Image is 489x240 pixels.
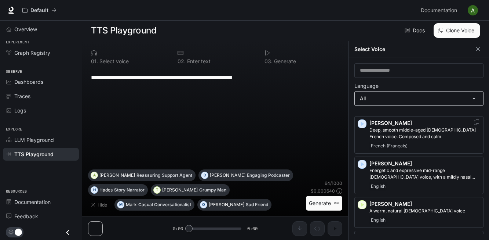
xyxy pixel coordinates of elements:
[3,210,79,223] a: Feedback
[151,184,230,196] button: T[PERSON_NAME]Grumpy Man
[14,212,38,220] span: Feedback
[3,90,79,103] a: Traces
[369,119,480,127] p: [PERSON_NAME]
[126,203,137,207] p: Mark
[3,148,79,161] a: TTS Playground
[418,3,463,18] a: Documentation
[369,167,480,180] p: Energetic and expressive mid-range male voice, with a mildly nasal quality
[114,188,145,192] p: Story Narrator
[3,104,79,117] a: Logs
[246,203,268,207] p: Sad Friend
[468,5,478,15] img: User avatar
[209,203,244,207] p: [PERSON_NAME]
[210,173,245,178] p: [PERSON_NAME]
[14,198,51,206] span: Documentation
[14,25,37,33] span: Overview
[369,200,480,208] p: [PERSON_NAME]
[98,59,129,64] p: Select voice
[14,78,43,86] span: Dashboards
[334,201,339,205] p: ⌘⏎
[136,173,192,178] p: Reassuring Support Agent
[273,59,296,64] p: Generate
[421,6,457,15] span: Documentation
[264,59,273,64] p: 0 3 .
[3,46,79,59] a: Graph Registry
[88,199,112,211] button: Hide
[91,23,156,38] h1: TTS Playground
[88,169,196,181] button: A[PERSON_NAME]Reassuring Support Agent
[369,160,480,167] p: [PERSON_NAME]
[138,203,191,207] p: Casual Conversationalist
[14,92,30,100] span: Traces
[473,119,480,125] button: Copy Voice ID
[91,184,98,196] div: H
[117,199,124,211] div: M
[99,173,135,178] p: [PERSON_NAME]
[311,188,335,194] p: $ 0.000640
[355,92,483,105] div: All
[14,49,50,57] span: Graph Registry
[114,199,194,211] button: MMarkCasual Conversationalist
[88,184,148,196] button: HHadesStory Narrator
[14,107,26,114] span: Logs
[369,127,480,140] p: Deep, smooth middle-aged male French voice. Composed and calm
[14,150,54,158] span: TTS Playground
[178,59,186,64] p: 0 2 .
[201,169,208,181] div: D
[186,59,211,64] p: Enter text
[99,188,113,192] p: Hades
[15,228,22,236] span: Dark mode toggle
[354,83,379,89] p: Language
[369,182,387,191] span: English
[3,133,79,146] a: LLM Playground
[369,208,480,214] p: A warm, natural female voice
[434,23,480,38] button: Clone Voice
[3,196,79,208] a: Documentation
[200,199,207,211] div: O
[369,142,409,150] span: French (Français)
[162,188,198,192] p: [PERSON_NAME]
[199,188,226,192] p: Grumpy Man
[198,169,293,181] button: D[PERSON_NAME]Engaging Podcaster
[3,23,79,36] a: Overview
[306,196,342,211] button: Generate⌘⏎
[247,173,290,178] p: Engaging Podcaster
[91,169,98,181] div: A
[197,199,271,211] button: O[PERSON_NAME]Sad Friend
[59,225,76,240] button: Close drawer
[19,3,60,18] button: All workspaces
[3,75,79,88] a: Dashboards
[91,59,98,64] p: 0 1 .
[403,23,428,38] a: Docs
[30,7,48,14] p: Default
[466,3,480,18] button: User avatar
[14,136,54,144] span: LLM Playground
[369,216,387,225] span: English
[154,184,160,196] div: T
